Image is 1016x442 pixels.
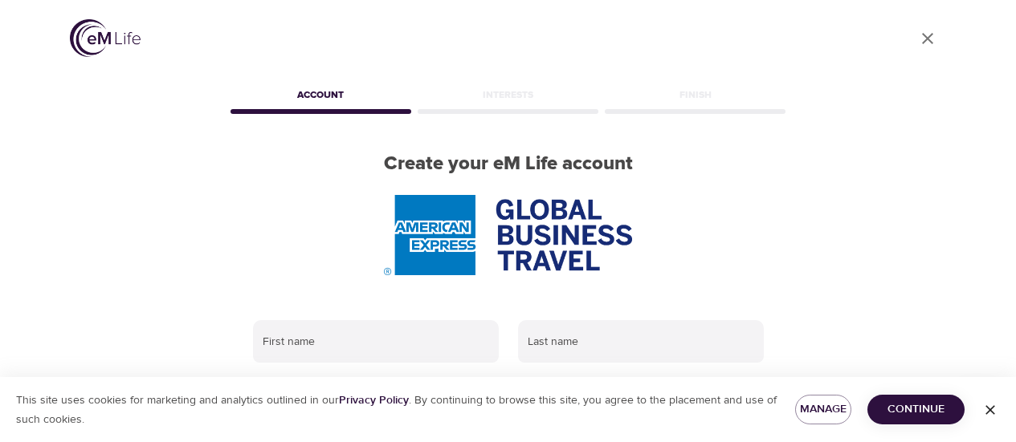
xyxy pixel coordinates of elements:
[808,399,839,420] span: Manage
[227,152,790,176] h2: Create your eM Life account
[867,395,965,424] button: Continue
[908,19,947,58] a: close
[795,395,851,424] button: Manage
[339,393,409,408] a: Privacy Policy
[384,195,631,275] img: AmEx%20GBT%20logo.png
[70,19,141,57] img: logo
[880,399,952,420] span: Continue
